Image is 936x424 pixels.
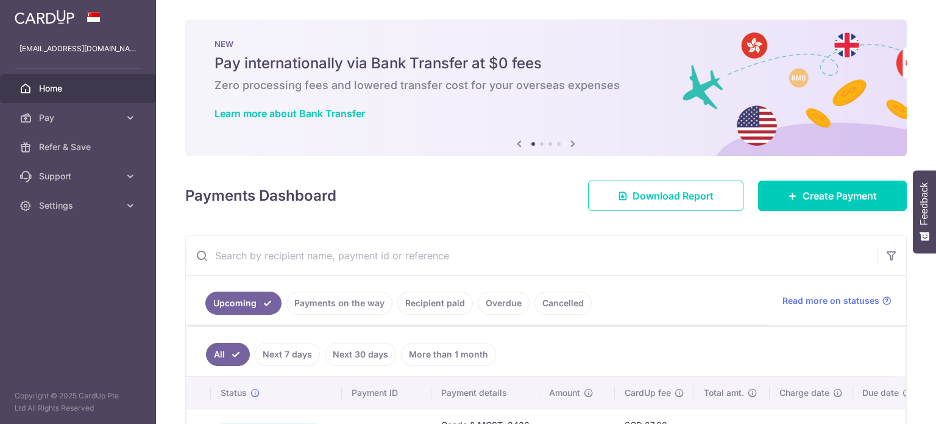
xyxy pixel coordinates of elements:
span: Create Payment [803,189,877,203]
span: Read more on statuses [782,295,879,307]
a: Read more on statuses [782,295,892,307]
input: Search by recipient name, payment id or reference [186,236,877,275]
a: Next 7 days [255,343,320,366]
span: Refer & Save [39,141,119,153]
th: Payment ID [342,377,431,409]
span: Charge date [779,387,829,399]
span: Status [221,387,247,399]
span: Download Report [633,189,714,203]
span: Pay [39,112,119,124]
th: Payment details [431,377,539,409]
a: Upcoming [205,292,282,315]
span: Due date [862,387,899,399]
span: CardUp fee [625,387,671,399]
a: Learn more about Bank Transfer [214,107,365,120]
span: Total amt. [704,387,744,399]
a: Recipient paid [397,292,473,315]
img: Bank transfer banner [185,20,907,156]
h5: Pay internationally via Bank Transfer at $0 fees [214,54,877,73]
span: Support [39,170,119,182]
span: Amount [549,387,580,399]
h6: Zero processing fees and lowered transfer cost for your overseas expenses [214,78,877,93]
a: Next 30 days [325,343,396,366]
a: Create Payment [758,181,907,211]
a: Payments on the way [286,292,392,315]
a: Overdue [478,292,530,315]
h4: Payments Dashboard [185,185,336,207]
p: [EMAIL_ADDRESS][DOMAIN_NAME] [19,43,136,55]
button: Feedback - Show survey [913,170,936,253]
a: Cancelled [534,292,592,315]
span: Settings [39,199,119,212]
a: All [206,343,250,366]
span: Home [39,82,119,95]
a: More than 1 month [401,343,496,366]
a: Download Report [588,181,743,211]
span: Feedback [919,182,930,225]
img: CardUp [15,10,74,24]
p: NEW [214,39,877,49]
